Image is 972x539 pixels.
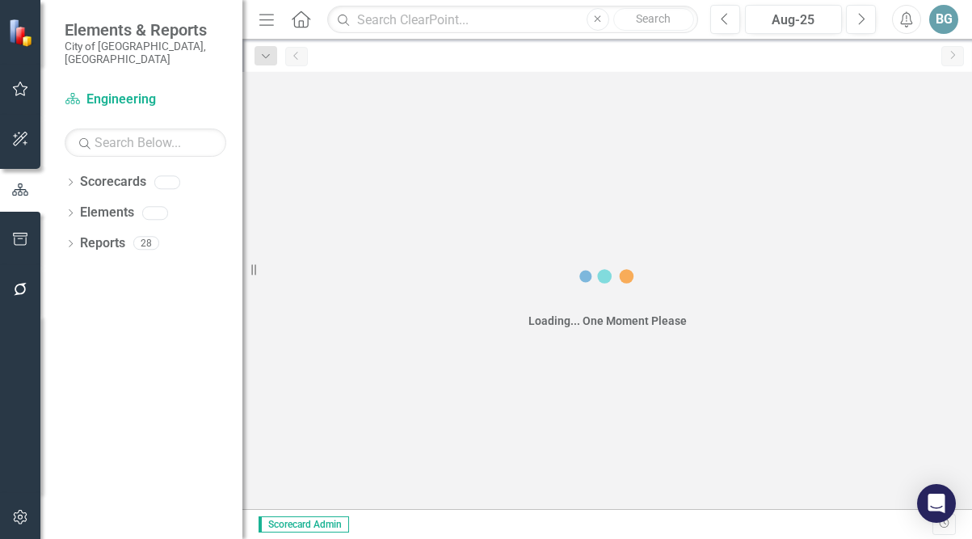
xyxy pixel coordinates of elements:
[80,204,134,222] a: Elements
[636,12,671,25] span: Search
[929,5,958,34] button: BG
[528,313,687,329] div: Loading... One Moment Please
[80,173,146,192] a: Scorecards
[65,128,226,157] input: Search Below...
[327,6,698,34] input: Search ClearPoint...
[65,91,226,109] a: Engineering
[65,40,226,66] small: City of [GEOGRAPHIC_DATA], [GEOGRAPHIC_DATA]
[65,20,226,40] span: Elements & Reports
[917,484,956,523] div: Open Intercom Messenger
[133,237,159,251] div: 28
[751,11,836,30] div: Aug-25
[745,5,842,34] button: Aug-25
[259,516,349,533] span: Scorecard Admin
[8,18,36,46] img: ClearPoint Strategy
[613,8,694,31] button: Search
[80,234,125,253] a: Reports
